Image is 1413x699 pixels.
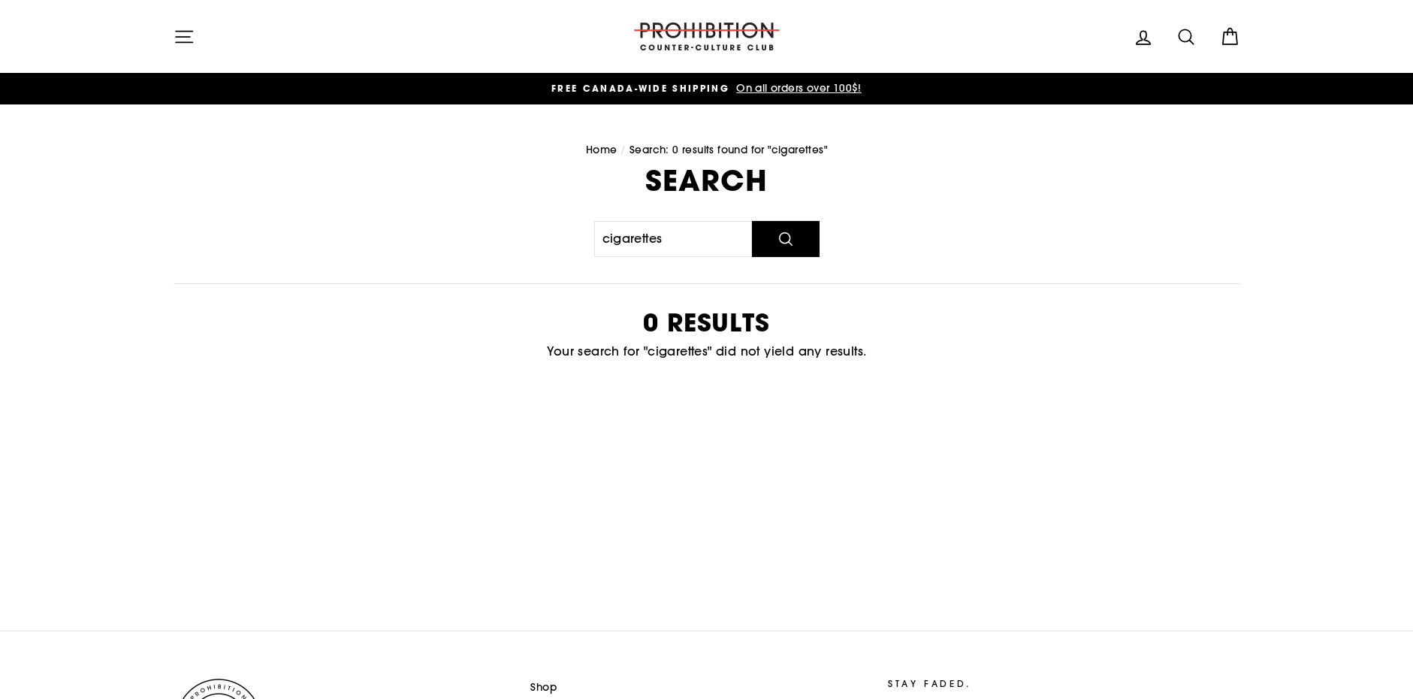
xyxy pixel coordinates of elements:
a: FREE CANADA-WIDE SHIPPING On all orders over 100$! [177,80,1236,97]
span: Search: 0 results found for "cigarettes" [630,143,827,156]
nav: breadcrumbs [174,142,1240,159]
span: FREE CANADA-WIDE SHIPPING [551,82,729,95]
h1: Search [174,166,1240,195]
a: Home [586,143,617,156]
p: Your search for "cigarettes" did not yield any results. [174,342,1240,362]
span: / [620,143,626,156]
input: Search our store [594,221,752,257]
a: Shop [530,676,557,699]
img: PROHIBITION COUNTER-CULTURE CLUB [632,23,782,50]
p: STAY FADED. [888,676,1184,691]
h2: 0 results [174,310,1240,335]
span: On all orders over 100$! [732,81,862,95]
